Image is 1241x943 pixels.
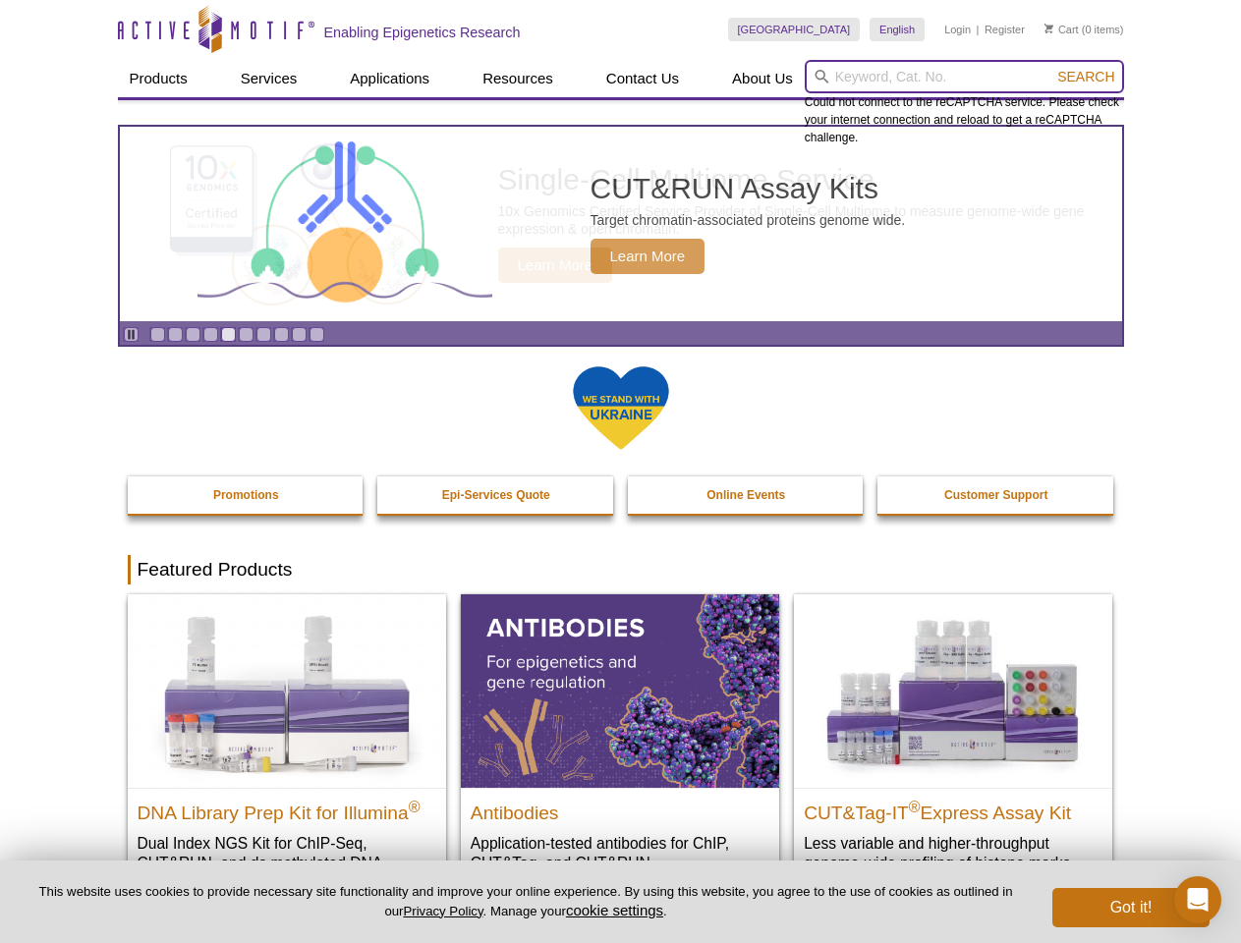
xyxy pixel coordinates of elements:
span: Search [1057,69,1114,84]
a: Go to slide 9 [292,327,307,342]
a: Customer Support [877,476,1115,514]
h2: CUT&RUN Assay Kits [591,174,906,203]
a: English [870,18,925,41]
a: Epi-Services Quote [377,476,615,514]
a: Go to slide 7 [256,327,271,342]
sup: ® [409,798,421,814]
a: Promotions [128,476,366,514]
li: (0 items) [1044,18,1124,41]
strong: Customer Support [944,488,1047,502]
p: Application-tested antibodies for ChIP, CUT&Tag, and CUT&RUN. [471,833,769,873]
p: Dual Index NGS Kit for ChIP-Seq, CUT&RUN, and ds methylated DNA assays. [138,833,436,893]
h2: Antibodies [471,794,769,823]
a: Toggle autoplay [124,327,139,342]
p: Less variable and higher-throughput genome-wide profiling of histone marks​. [804,833,1102,873]
a: Go to slide 2 [168,327,183,342]
img: CUT&Tag-IT® Express Assay Kit [794,594,1112,787]
img: All Antibodies [461,594,779,787]
div: Could not connect to the reCAPTCHA service. Please check your internet connection and reload to g... [805,60,1124,146]
a: Go to slide 6 [239,327,254,342]
a: Login [944,23,971,36]
a: Online Events [628,476,866,514]
a: Go to slide 4 [203,327,218,342]
a: [GEOGRAPHIC_DATA] [728,18,861,41]
a: Resources [471,60,565,97]
p: This website uses cookies to provide necessary site functionality and improve your online experie... [31,883,1020,920]
strong: Epi-Services Quote [442,488,550,502]
a: DNA Library Prep Kit for Illumina DNA Library Prep Kit for Illumina® Dual Index NGS Kit for ChIP-... [128,594,446,912]
a: Services [229,60,310,97]
img: CUT&RUN Assay Kits [197,135,492,314]
a: Go to slide 3 [186,327,200,342]
a: CUT&RUN Assay Kits CUT&RUN Assay Kits Target chromatin-associated proteins genome wide. Learn More [120,127,1122,321]
a: Privacy Policy [403,904,482,918]
h2: Featured Products [128,555,1114,584]
img: Your Cart [1044,24,1053,33]
input: Keyword, Cat. No. [805,60,1124,93]
a: CUT&Tag-IT® Express Assay Kit CUT&Tag-IT®Express Assay Kit Less variable and higher-throughput ge... [794,594,1112,892]
span: Learn More [591,239,705,274]
article: CUT&RUN Assay Kits [120,127,1122,321]
sup: ® [909,798,921,814]
a: Go to slide 10 [310,327,324,342]
a: Go to slide 5 [221,327,236,342]
button: Search [1051,68,1120,85]
a: Cart [1044,23,1079,36]
button: cookie settings [566,902,663,918]
li: | [977,18,980,41]
a: Go to slide 8 [274,327,289,342]
h2: Enabling Epigenetics Research [324,24,521,41]
img: DNA Library Prep Kit for Illumina [128,594,446,787]
button: Got it! [1052,888,1210,927]
a: Contact Us [594,60,691,97]
a: Products [118,60,199,97]
h2: CUT&Tag-IT Express Assay Kit [804,794,1102,823]
a: Register [985,23,1025,36]
p: Target chromatin-associated proteins genome wide. [591,211,906,229]
h2: DNA Library Prep Kit for Illumina [138,794,436,823]
strong: Online Events [706,488,785,502]
a: About Us [720,60,805,97]
img: We Stand With Ukraine [572,364,670,452]
a: All Antibodies Antibodies Application-tested antibodies for ChIP, CUT&Tag, and CUT&RUN. [461,594,779,892]
a: Go to slide 1 [150,327,165,342]
a: Applications [338,60,441,97]
div: Open Intercom Messenger [1174,876,1221,923]
strong: Promotions [213,488,279,502]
